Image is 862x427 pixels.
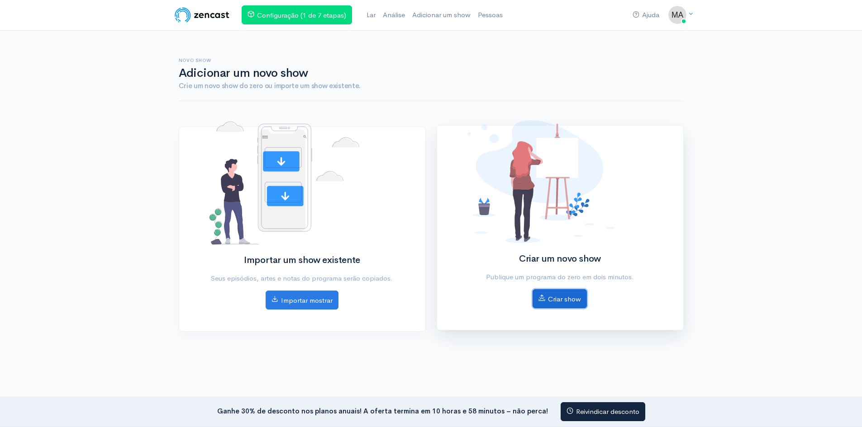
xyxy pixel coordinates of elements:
[244,254,360,266] font: Importar um show existente
[179,81,361,90] font: Crie um novo show do zero ou importe um show existente.
[478,10,503,19] font: Pessoas
[367,10,376,19] font: Lar
[629,5,663,25] a: Ajuda
[179,57,211,63] font: Novo show
[409,5,474,25] a: Adicionar um show
[210,122,360,244] img: Nenhum show adicionado
[548,295,581,303] font: Criar show
[533,289,587,308] a: Criar show
[266,291,338,310] a: Importar mostrar
[281,296,333,305] font: Importar mostrar
[486,272,634,281] font: Publique um programa do zero em dois minutos.
[412,10,471,19] font: Adicionar um show
[217,406,548,415] font: Ganhe 30% de desconto nos planos anuais! A oferta termina em 10 horas e 58 minutos – não perca!
[383,10,405,19] font: Análise
[363,5,379,25] a: Lar
[642,10,659,19] font: Ajuda
[561,402,645,421] a: Reivindicar desconto
[173,6,231,24] img: Logotipo do ZenCast
[519,253,601,264] font: Criar um novo show
[379,5,409,25] a: Análise
[467,120,615,243] img: Nenhum show adicionado
[211,274,393,282] font: Seus episódios, artes e notas do programa serão copiados.
[179,66,308,80] font: Adicionar um novo show
[474,5,506,25] a: Pessoas
[242,5,352,24] a: Configuração (1 de 7 etapas)
[257,11,346,19] font: Configuração (1 de 7 etapas)
[576,408,639,416] font: Reivindicar desconto
[668,6,686,24] img: ...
